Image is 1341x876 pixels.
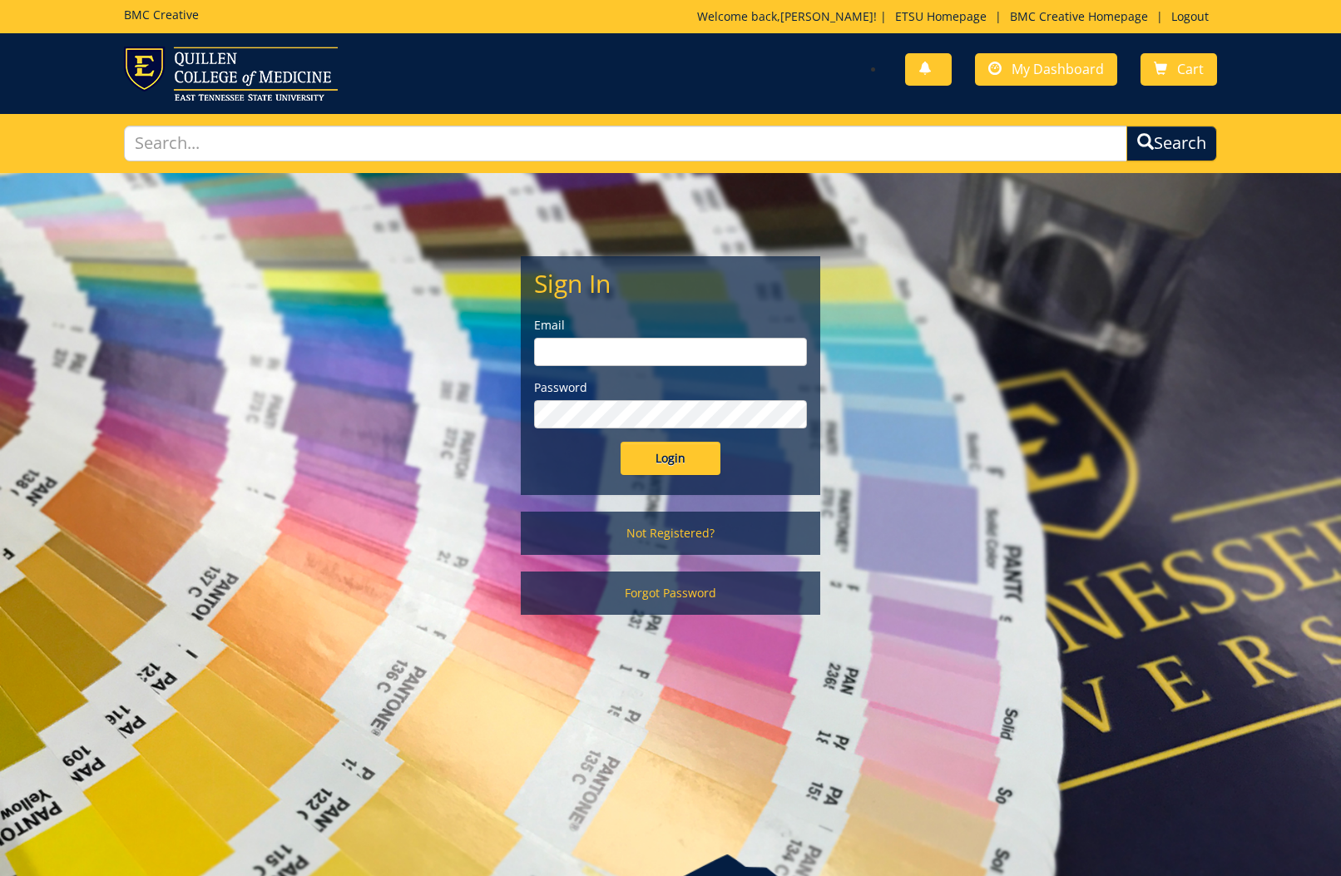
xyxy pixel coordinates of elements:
[521,512,820,555] a: Not Registered?
[697,8,1217,25] p: Welcome back, ! | | |
[1163,8,1217,24] a: Logout
[1141,53,1217,86] a: Cart
[1002,8,1156,24] a: BMC Creative Homepage
[124,8,199,21] h5: BMC Creative
[1126,126,1217,161] button: Search
[124,126,1126,161] input: Search...
[521,572,820,615] a: Forgot Password
[1177,60,1204,78] span: Cart
[534,270,807,297] h2: Sign In
[534,379,807,396] label: Password
[1012,60,1104,78] span: My Dashboard
[975,53,1117,86] a: My Dashboard
[780,8,873,24] a: [PERSON_NAME]
[124,47,338,101] img: ETSU logo
[534,317,807,334] label: Email
[887,8,995,24] a: ETSU Homepage
[621,442,720,475] input: Login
